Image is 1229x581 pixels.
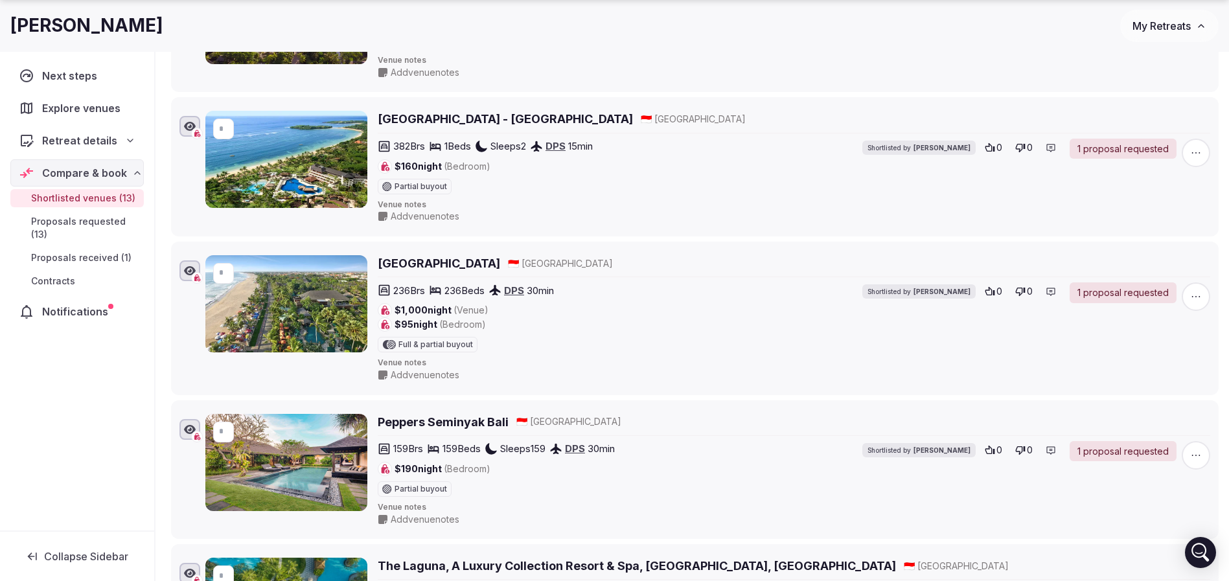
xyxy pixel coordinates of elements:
[42,100,126,116] span: Explore venues
[444,139,471,153] span: 1 Beds
[444,463,490,474] span: (Bedroom)
[393,442,423,455] span: 159 Brs
[588,442,615,455] span: 30 min
[1027,285,1033,298] span: 0
[454,304,488,315] span: (Venue)
[10,189,144,207] a: Shortlisted venues (13)
[508,258,519,269] span: 🇮🇩
[398,341,473,348] span: Full & partial buyout
[904,560,915,571] span: 🇮🇩
[378,414,509,430] a: Peppers Seminyak Bali
[508,257,519,270] button: 🇮🇩
[1011,441,1037,459] button: 0
[395,462,490,475] span: $190 night
[444,284,485,297] span: 236 Beds
[1070,139,1177,159] a: 1 proposal requested
[504,284,524,297] a: DPS
[522,257,613,270] span: [GEOGRAPHIC_DATA]
[654,113,746,126] span: [GEOGRAPHIC_DATA]
[862,443,976,457] div: Shortlisted by
[1120,10,1219,42] button: My Retreats
[42,133,117,148] span: Retreat details
[391,66,459,79] span: Add venue notes
[42,165,127,181] span: Compare & book
[527,284,554,297] span: 30 min
[42,68,102,84] span: Next steps
[10,62,144,89] a: Next steps
[393,284,425,297] span: 236 Brs
[546,140,566,152] a: DPS
[913,446,971,455] span: [PERSON_NAME]
[31,215,139,241] span: Proposals requested (13)
[442,442,481,455] span: 159 Beds
[996,444,1002,457] span: 0
[1070,282,1177,303] a: 1 proposal requested
[391,369,459,382] span: Add venue notes
[31,251,132,264] span: Proposals received (1)
[917,560,1009,573] span: [GEOGRAPHIC_DATA]
[391,513,459,526] span: Add venue notes
[913,143,971,152] span: [PERSON_NAME]
[395,318,486,331] span: $95 night
[378,558,896,574] a: The Laguna, A Luxury Collection Resort & Spa, [GEOGRAPHIC_DATA], [GEOGRAPHIC_DATA]
[10,542,144,571] button: Collapse Sidebar
[378,255,500,271] a: [GEOGRAPHIC_DATA]
[568,139,593,153] span: 15 min
[904,560,915,573] button: 🇮🇩
[10,95,144,122] a: Explore venues
[395,160,490,173] span: $160 night
[1070,441,1177,462] a: 1 proposal requested
[1027,141,1033,154] span: 0
[1011,139,1037,157] button: 0
[862,284,976,299] div: Shortlisted by
[641,113,652,126] button: 🇮🇩
[44,550,128,563] span: Collapse Sidebar
[981,139,1006,157] button: 0
[981,282,1006,301] button: 0
[913,287,971,296] span: [PERSON_NAME]
[395,304,488,317] span: $1,000 night
[378,502,1210,513] span: Venue notes
[1185,537,1216,568] div: Open Intercom Messenger
[31,192,135,205] span: Shortlisted venues (13)
[391,210,459,223] span: Add venue notes
[500,442,546,455] span: Sleeps 159
[1132,19,1191,32] span: My Retreats
[395,183,447,190] span: Partial buyout
[31,275,75,288] span: Contracts
[490,139,526,153] span: Sleeps 2
[996,141,1002,154] span: 0
[395,485,447,493] span: Partial buyout
[378,199,1210,211] span: Venue notes
[1027,444,1033,457] span: 0
[10,298,144,325] a: Notifications
[10,212,144,244] a: Proposals requested (13)
[205,255,367,352] img: Legian Beach Hotel
[378,55,1210,66] span: Venue notes
[862,141,976,155] div: Shortlisted by
[205,111,367,208] img: Nusa Dua Beach Hotel & Spa - Bali
[516,416,527,427] span: 🇮🇩
[205,414,367,511] img: Peppers Seminyak Bali
[530,415,621,428] span: [GEOGRAPHIC_DATA]
[641,113,652,124] span: 🇮🇩
[439,319,486,330] span: (Bedroom)
[516,415,527,428] button: 🇮🇩
[981,441,1006,459] button: 0
[393,139,425,153] span: 382 Brs
[444,161,490,172] span: (Bedroom)
[10,249,144,267] a: Proposals received (1)
[565,442,585,455] a: DPS
[1011,282,1037,301] button: 0
[378,111,633,127] a: [GEOGRAPHIC_DATA] - [GEOGRAPHIC_DATA]
[996,285,1002,298] span: 0
[378,358,1210,369] span: Venue notes
[10,13,163,38] h1: [PERSON_NAME]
